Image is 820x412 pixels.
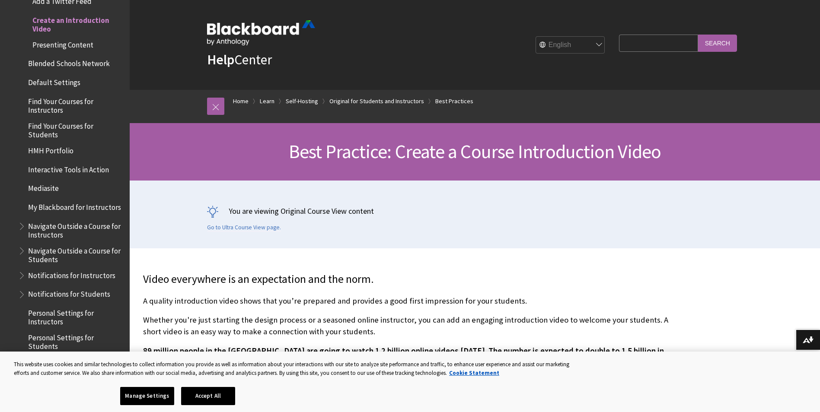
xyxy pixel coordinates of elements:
[329,96,424,107] a: Original for Students and Instructors
[181,387,235,405] button: Accept All
[28,94,124,114] span: Find Your Courses for Instructors
[28,119,124,139] span: Find Your Courses for Students
[286,96,318,107] a: Self-Hosting
[32,13,124,33] span: Create an Introduction Video
[28,219,124,239] span: Navigate Outside a Course for Instructors
[28,57,110,68] span: Blended Schools Network
[143,346,664,367] span: 89 million people in the [GEOGRAPHIC_DATA] are going to watch 1.2 billion online videos [DATE]. T...
[143,314,679,337] p: Whether you're just starting the design process or a seasoned online instructor, you can add an e...
[28,181,59,193] span: Mediasite
[207,51,272,68] a: HelpCenter
[28,200,121,212] span: My Blackboard for Instructors
[28,268,115,280] span: Notifications for Instructors
[207,224,281,231] a: Go to Ultra Course View page.
[143,295,679,307] p: A quality introduction video shows that you’re prepared and provides a good first impression for ...
[207,206,743,216] p: You are viewing Original Course View content
[449,369,499,377] a: More information about your privacy, opens in a new tab
[28,244,124,264] span: Navigate Outside a Course for Students
[260,96,274,107] a: Learn
[143,272,679,287] p: Video everywhere is an expectation and the norm.
[28,143,73,155] span: HMH Portfolio
[32,38,93,49] span: Presenting Content
[698,35,737,51] input: Search
[28,287,110,299] span: Notifications for Students
[14,360,574,377] div: This website uses cookies and similar technologies to collect information you provide as well as ...
[28,306,124,326] span: Personal Settings for Instructors
[289,139,661,163] span: Best Practice: Create a Course Introduction Video
[536,37,605,54] select: Site Language Selector
[28,162,109,174] span: Interactive Tools in Action
[207,51,234,68] strong: Help
[28,75,80,87] span: Default Settings
[28,331,124,351] span: Personal Settings for Students
[435,96,473,107] a: Best Practices
[120,387,174,405] button: Manage Settings
[233,96,249,107] a: Home
[207,20,315,45] img: Blackboard by Anthology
